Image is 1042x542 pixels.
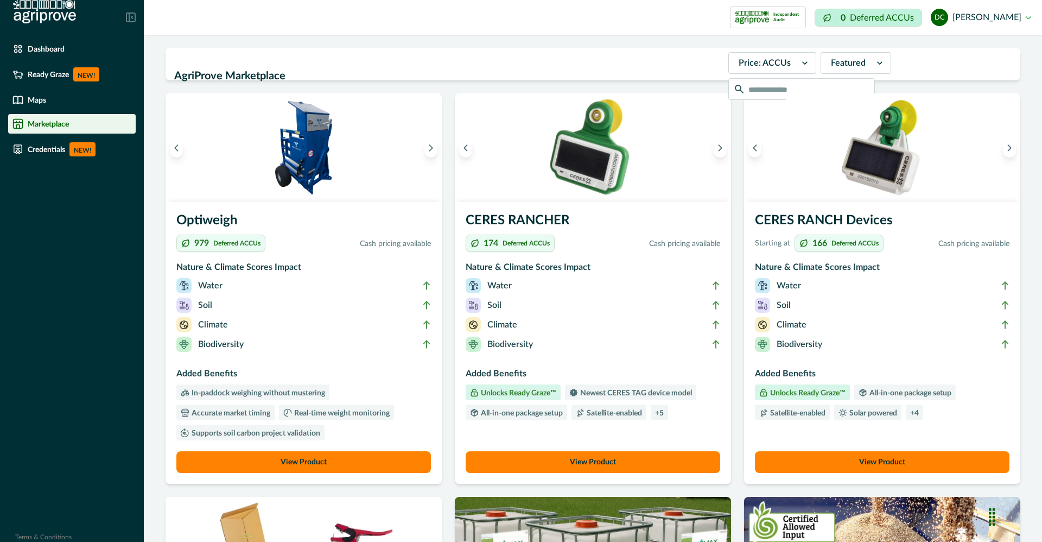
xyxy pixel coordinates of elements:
p: Water [777,279,801,292]
p: Unlocks Ready Graze™ [768,389,846,397]
p: Real-time weight monitoring [292,409,390,417]
a: CredentialsNEW! [8,138,136,161]
h3: Added Benefits [755,367,1009,385]
p: Deferred ACCUs [831,240,879,247]
p: Unlocks Ready Graze™ [479,389,556,397]
button: Previous image [170,138,183,157]
h3: CERES RANCHER [466,211,720,235]
h3: Optiweigh [176,211,431,235]
p: Independent Audit [773,12,801,23]
h3: Nature & Climate Scores Impact [466,261,720,278]
a: Terms & Conditions [15,534,72,540]
a: Dashboard [8,39,136,59]
button: View Product [755,451,1009,473]
h3: Nature & Climate Scores Impact [176,261,431,278]
p: Deferred ACCUs [503,240,550,247]
p: 166 [812,239,827,248]
button: Previous image [459,138,472,157]
p: 0 [841,14,846,22]
img: certification logo [735,9,769,26]
p: Soil [198,299,212,312]
p: + 5 [655,409,664,417]
p: Water [487,279,512,292]
p: Biodiversity [777,338,822,351]
p: Solar powered [847,409,897,417]
p: Soil [487,299,501,312]
button: Next image [714,138,727,157]
button: certification logoIndependent Audit [730,7,806,28]
p: Supports soil carbon project validation [189,430,320,437]
h3: Added Benefits [466,367,720,385]
p: Dashboard [28,45,65,53]
p: Climate [777,318,806,331]
h3: Added Benefits [176,367,431,385]
img: A single CERES RANCH device [744,93,1020,202]
p: Cash pricing available [888,238,1009,250]
p: Satellite-enabled [768,409,825,417]
p: Water [198,279,223,292]
p: NEW! [73,67,99,81]
p: Biodiversity [487,338,533,351]
a: Ready GrazeNEW! [8,63,136,86]
p: Climate [198,318,228,331]
button: Next image [1003,138,1016,157]
p: Cash pricing available [270,238,431,250]
div: Drag [983,501,1001,533]
p: Credentials [28,145,65,154]
button: Previous image [748,138,761,157]
iframe: Chat Widget [988,490,1042,542]
p: Biodiversity [198,338,244,351]
p: Cash pricing available [559,238,720,250]
img: A single CERES RANCHER device [455,93,731,202]
button: View Product [176,451,431,473]
p: Accurate market timing [189,409,270,417]
p: Maps [28,96,46,104]
button: dylan cronje[PERSON_NAME] [931,4,1031,30]
a: Marketplace [8,114,136,134]
p: Newest CERES TAG device model [578,389,692,397]
p: All-in-one package setup [479,409,563,417]
p: Deferred ACCUs [850,14,914,22]
p: 979 [194,239,209,248]
a: Maps [8,90,136,110]
button: View Product [466,451,720,473]
p: Satellite-enabled [584,409,642,417]
p: + 4 [910,409,919,417]
p: Marketplace [28,119,69,128]
button: Next image [424,138,437,157]
p: Soil [777,299,791,312]
h3: CERES RANCH Devices [755,211,1009,235]
img: An Optiweigh unit [166,93,442,202]
h3: Nature & Climate Scores Impact [755,261,1009,278]
p: NEW! [69,142,96,156]
p: Climate [487,318,517,331]
p: All-in-one package setup [867,389,951,397]
p: In-paddock weighing without mustering [189,389,325,397]
p: 174 [484,239,498,248]
p: Ready Graze [28,70,69,79]
p: Starting at [755,238,790,249]
p: Deferred ACCUs [213,240,260,247]
h2: AgriProve Marketplace [174,66,722,86]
